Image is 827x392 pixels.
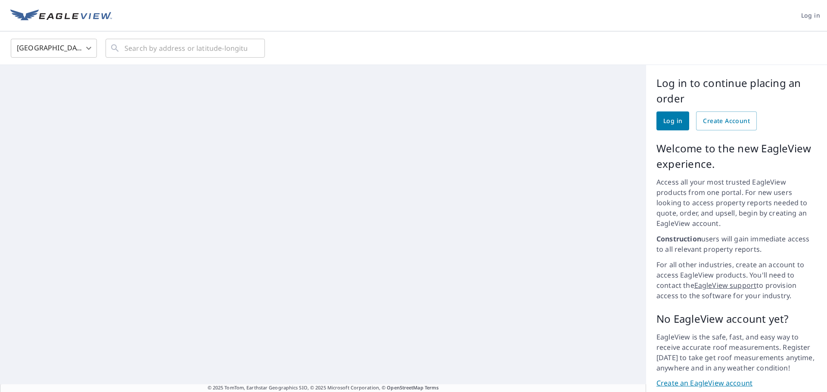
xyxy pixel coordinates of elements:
p: For all other industries, create an account to access EagleView products. You'll need to contact ... [656,259,817,301]
a: OpenStreetMap [387,384,423,391]
span: © 2025 TomTom, Earthstar Geographics SIO, © 2025 Microsoft Corporation, © [208,384,439,392]
p: No EagleView account yet? [656,311,817,327]
p: Welcome to the new EagleView experience. [656,141,817,172]
div: [GEOGRAPHIC_DATA] [11,36,97,60]
p: Log in to continue placing an order [656,75,817,106]
p: EagleView is the safe, fast, and easy way to receive accurate roof measurements. Register [DATE] ... [656,332,817,373]
span: Log in [663,116,682,127]
a: Create an EagleView account [656,378,817,388]
strong: Construction [656,234,701,244]
img: EV Logo [10,9,112,22]
input: Search by address or latitude-longitude [124,36,247,60]
a: Create Account [696,111,757,130]
a: Log in [656,111,689,130]
a: Terms [425,384,439,391]
p: users will gain immediate access to all relevant property reports. [656,234,817,254]
p: Access all your most trusted EagleView products from one portal. For new users looking to access ... [656,177,817,228]
span: Create Account [703,116,750,127]
span: Log in [801,10,820,21]
a: EagleView support [694,281,757,290]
